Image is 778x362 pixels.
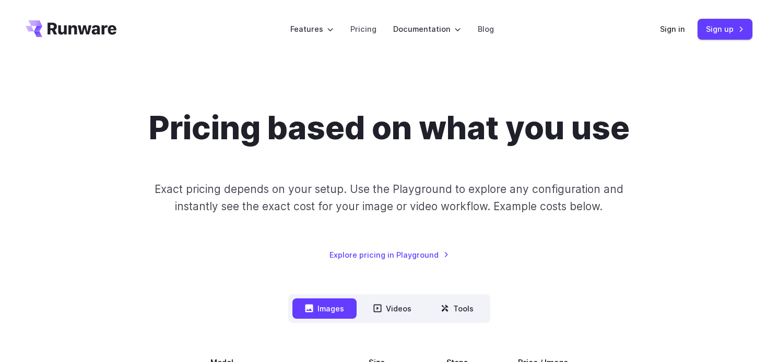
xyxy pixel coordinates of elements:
a: Sign in [660,23,685,35]
p: Exact pricing depends on your setup. Use the Playground to explore any configuration and instantl... [135,180,643,215]
label: Documentation [393,23,461,35]
a: Blog [478,23,494,35]
label: Features [290,23,334,35]
button: Images [292,298,357,319]
button: Tools [428,298,486,319]
a: Go to / [26,20,116,37]
a: Sign up [698,19,752,39]
h1: Pricing based on what you use [149,108,630,147]
a: Pricing [350,23,376,35]
a: Explore pricing in Playground [329,249,449,261]
button: Videos [361,298,424,319]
